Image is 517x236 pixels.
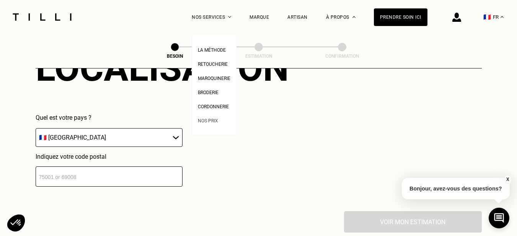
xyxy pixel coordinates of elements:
img: Menu déroulant [228,16,231,18]
span: La Méthode [198,47,226,53]
span: Broderie [198,90,219,95]
span: Retoucherie [198,62,228,67]
p: Quel est votre pays ? [36,114,183,121]
div: Estimation [220,54,297,59]
a: Marque [250,15,269,20]
a: La Méthode [198,45,226,53]
span: Nos prix [198,118,218,124]
span: Cordonnerie [198,104,229,109]
p: Indiquez votre code postal [36,153,183,160]
a: Broderie [198,88,219,96]
img: Menu déroulant à propos [352,16,356,18]
a: Retoucherie [198,59,228,67]
img: icône connexion [452,13,461,22]
input: 75001 or 69008 [36,166,183,187]
img: Logo du service de couturière Tilli [10,13,74,21]
img: menu déroulant [501,16,504,18]
a: Artisan [287,15,308,20]
div: Besoin [137,54,213,59]
p: Bonjour, avez-vous des questions? [402,178,510,199]
div: Confirmation [304,54,380,59]
a: Prendre soin ici [374,8,427,26]
a: Nos prix [198,116,218,124]
button: X [504,175,511,184]
span: 🇫🇷 [483,13,491,21]
a: Cordonnerie [198,102,229,110]
span: Maroquinerie [198,76,230,81]
a: Maroquinerie [198,73,230,81]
